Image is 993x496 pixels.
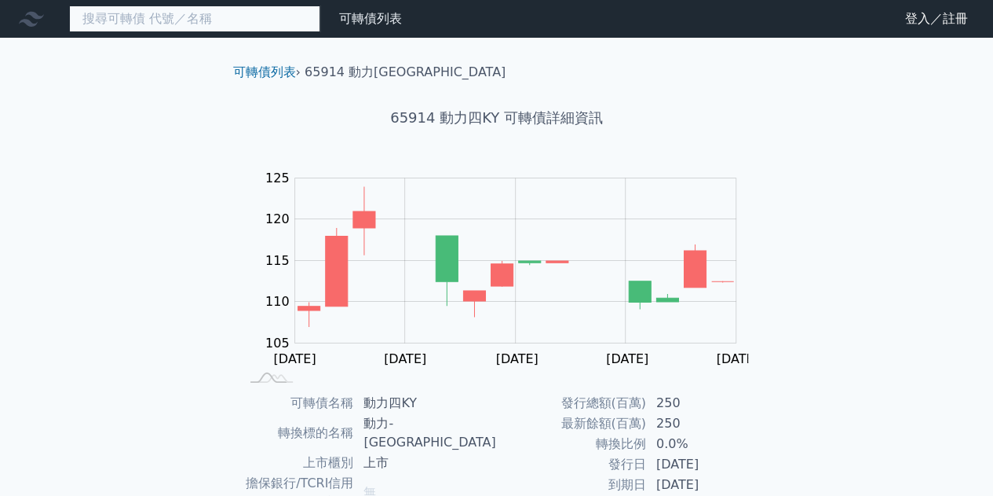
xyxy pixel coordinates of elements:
[606,351,648,366] tspan: [DATE]
[354,413,496,453] td: 動力-[GEOGRAPHIC_DATA]
[69,6,320,32] input: 搜尋可轉債 代號／名稱
[339,11,402,26] a: 可轉債列表
[647,434,754,454] td: 0.0%
[495,351,538,366] tspan: [DATE]
[265,253,290,268] tspan: 115
[233,64,296,79] a: 可轉債列表
[647,413,754,434] td: 250
[354,393,496,413] td: 動力四KY
[265,171,290,186] tspan: 125
[257,171,759,366] g: Chart
[893,6,980,31] a: 登入／註冊
[221,107,773,129] h1: 65914 動力四KY 可轉債詳細資訊
[497,393,647,413] td: 發行總額(百萬)
[265,211,290,226] tspan: 120
[384,351,426,366] tspan: [DATE]
[273,351,316,366] tspan: [DATE]
[233,63,301,82] li: ›
[239,393,355,413] td: 可轉債名稱
[497,413,647,434] td: 最新餘額(百萬)
[497,454,647,475] td: 發行日
[239,413,355,453] td: 轉換標的名稱
[305,63,506,82] li: 65914 動力[GEOGRAPHIC_DATA]
[265,336,290,351] tspan: 105
[647,475,754,495] td: [DATE]
[716,351,758,366] tspan: [DATE]
[354,453,496,473] td: 上市
[497,434,647,454] td: 轉換比例
[265,294,290,309] tspan: 110
[647,393,754,413] td: 250
[647,454,754,475] td: [DATE]
[497,475,647,495] td: 到期日
[239,453,355,473] td: 上市櫃別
